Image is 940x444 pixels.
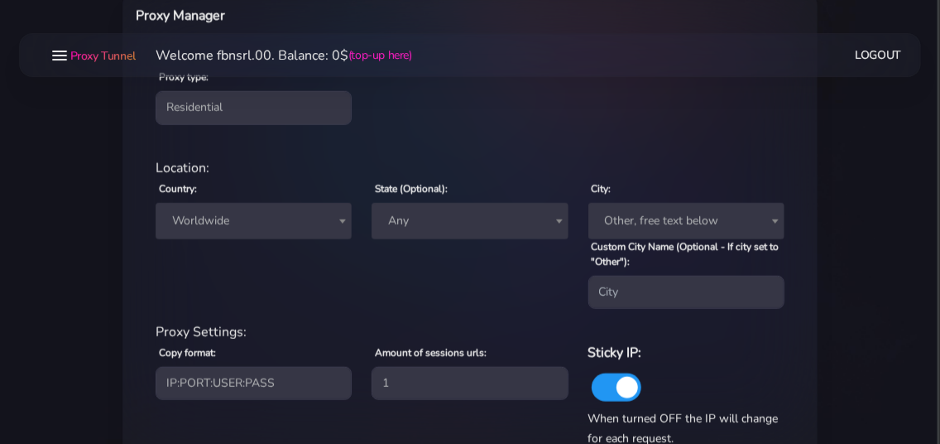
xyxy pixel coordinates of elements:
a: (top-up here) [348,46,412,64]
span: Worldwide [165,210,342,233]
label: Copy format: [159,345,216,360]
h6: Proxy Manager [136,5,517,27]
span: Worldwide [156,203,352,239]
iframe: Webchat Widget [860,364,919,423]
div: Proxy Settings: [146,322,794,342]
input: City [588,276,784,309]
h6: Sticky IP: [588,342,784,364]
label: Proxy type: [159,70,209,84]
span: Other, free text below [588,203,784,239]
span: Proxy Tunnel [70,48,136,64]
a: Proxy Tunnel [67,42,136,69]
label: City: [592,181,611,196]
span: Any [372,203,568,239]
span: Any [381,210,558,233]
label: Country: [159,181,197,196]
label: Amount of sessions urls: [375,345,487,360]
li: Welcome fbnsrl.00. Balance: 0$ [136,46,412,65]
div: Location: [146,158,794,178]
label: State (Optional): [375,181,448,196]
span: Other, free text below [598,210,775,233]
a: Logout [856,40,902,70]
label: Custom City Name (Optional - If city set to "Other"): [592,239,784,269]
